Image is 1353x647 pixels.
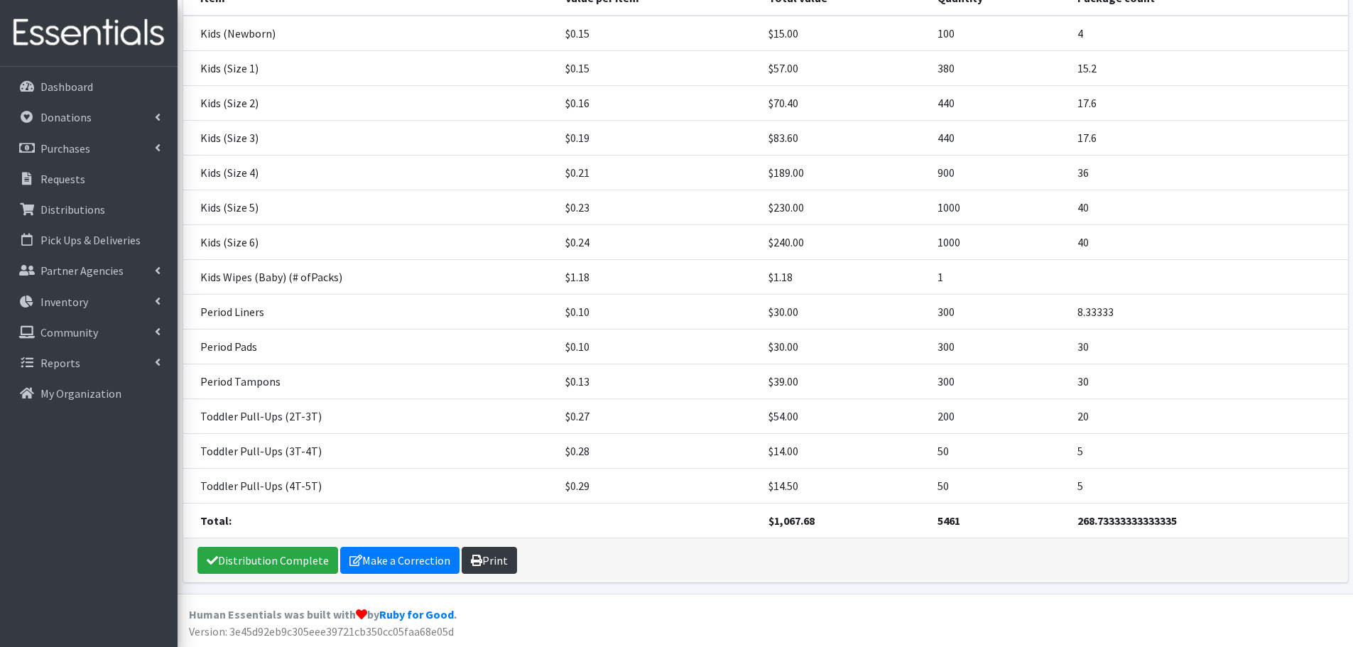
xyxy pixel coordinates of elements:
td: 15.2 [1069,50,1348,85]
td: 40 [1069,190,1348,224]
td: 17.6 [1069,120,1348,155]
td: 17.6 [1069,85,1348,120]
img: HumanEssentials [6,9,172,57]
a: Inventory [6,288,172,316]
td: 300 [929,329,1068,364]
td: $57.00 [760,50,930,85]
a: Requests [6,165,172,193]
td: $0.24 [557,224,760,259]
p: Purchases [40,141,90,156]
td: 440 [929,85,1068,120]
td: Kids Wipes (Baby) (# ofPacks) [183,259,558,294]
td: Period Tampons [183,364,558,398]
td: 1000 [929,190,1068,224]
td: $240.00 [760,224,930,259]
td: $0.13 [557,364,760,398]
strong: 268.73333333333335 [1077,513,1177,528]
p: Donations [40,110,92,124]
td: Period Liners [183,294,558,329]
a: Donations [6,103,172,131]
p: Pick Ups & Deliveries [40,233,141,247]
a: Ruby for Good [379,607,454,621]
td: $54.00 [760,398,930,433]
td: 30 [1069,364,1348,398]
td: 40 [1069,224,1348,259]
td: $0.10 [557,329,760,364]
td: 100 [929,16,1068,51]
a: Distribution Complete [197,547,338,574]
td: $1.18 [557,259,760,294]
strong: $1,067.68 [768,513,815,528]
strong: 5461 [938,513,960,528]
td: 440 [929,120,1068,155]
td: Period Pads [183,329,558,364]
p: Partner Agencies [40,263,124,278]
a: Purchases [6,134,172,163]
td: Kids (Size 2) [183,85,558,120]
strong: Human Essentials was built with by . [189,607,457,621]
td: $0.28 [557,433,760,468]
td: Kids (Newborn) [183,16,558,51]
a: Pick Ups & Deliveries [6,226,172,254]
a: Print [462,547,517,574]
td: 5 [1069,468,1348,503]
td: 20 [1069,398,1348,433]
td: Kids (Size 4) [183,155,558,190]
p: Reports [40,356,80,370]
td: 5 [1069,433,1348,468]
td: $230.00 [760,190,930,224]
td: 300 [929,364,1068,398]
a: Reports [6,349,172,377]
td: $0.15 [557,16,760,51]
td: $0.29 [557,468,760,503]
p: Dashboard [40,80,93,94]
a: Dashboard [6,72,172,101]
td: $0.23 [557,190,760,224]
td: 1000 [929,224,1068,259]
p: Community [40,325,98,339]
a: Community [6,318,172,347]
td: $189.00 [760,155,930,190]
td: $70.40 [760,85,930,120]
a: Partner Agencies [6,256,172,285]
td: $0.27 [557,398,760,433]
strong: Total: [200,513,232,528]
td: $1.18 [760,259,930,294]
td: 4 [1069,16,1348,51]
td: $0.16 [557,85,760,120]
td: $14.50 [760,468,930,503]
td: $30.00 [760,294,930,329]
td: $30.00 [760,329,930,364]
td: Kids (Size 1) [183,50,558,85]
td: 300 [929,294,1068,329]
td: $0.21 [557,155,760,190]
td: Kids (Size 6) [183,224,558,259]
td: $0.15 [557,50,760,85]
td: $0.10 [557,294,760,329]
td: $15.00 [760,16,930,51]
td: Toddler Pull-Ups (2T-3T) [183,398,558,433]
td: 8.33333 [1069,294,1348,329]
td: Kids (Size 3) [183,120,558,155]
td: 380 [929,50,1068,85]
a: My Organization [6,379,172,408]
td: $39.00 [760,364,930,398]
span: Version: 3e45d92eb9c305eee39721cb350cc05faa68e05d [189,624,454,638]
td: 1 [929,259,1068,294]
td: 50 [929,433,1068,468]
td: 36 [1069,155,1348,190]
td: 900 [929,155,1068,190]
td: Toddler Pull-Ups (4T-5T) [183,468,558,503]
td: $14.00 [760,433,930,468]
p: Distributions [40,202,105,217]
td: $0.19 [557,120,760,155]
td: $83.60 [760,120,930,155]
td: 200 [929,398,1068,433]
td: Toddler Pull-Ups (3T-4T) [183,433,558,468]
p: Requests [40,172,85,186]
td: Kids (Size 5) [183,190,558,224]
p: My Organization [40,386,121,401]
td: 30 [1069,329,1348,364]
a: Distributions [6,195,172,224]
td: 50 [929,468,1068,503]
